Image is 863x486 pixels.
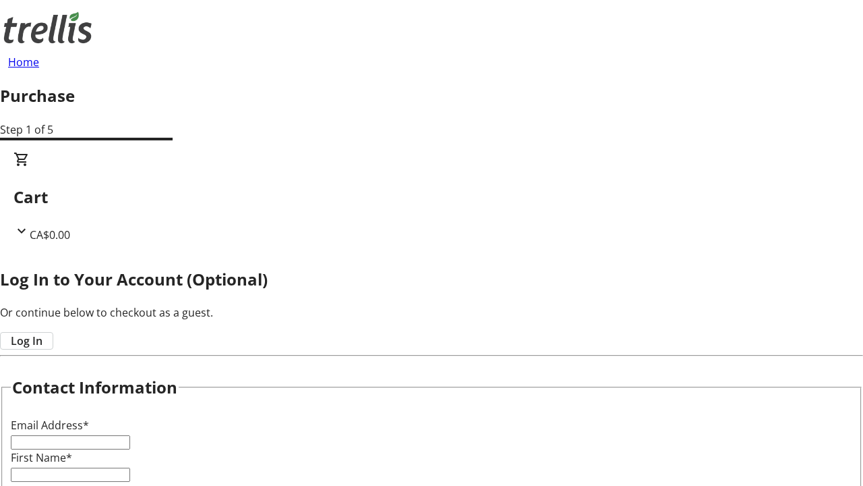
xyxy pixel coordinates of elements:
[13,151,850,243] div: CartCA$0.00
[11,450,72,465] label: First Name*
[11,333,42,349] span: Log In
[13,185,850,209] h2: Cart
[12,375,177,400] h2: Contact Information
[30,227,70,242] span: CA$0.00
[11,418,89,433] label: Email Address*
